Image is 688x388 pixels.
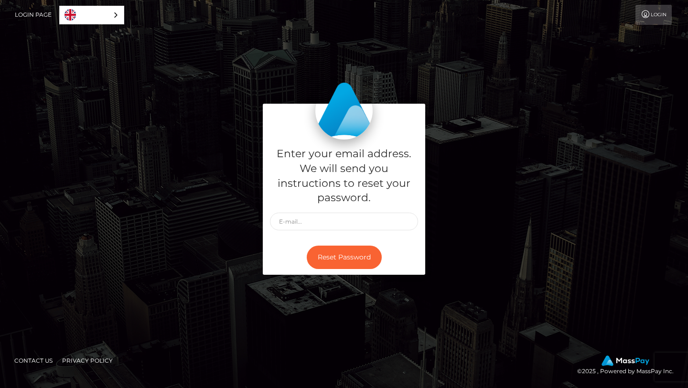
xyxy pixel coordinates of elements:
a: Contact Us [11,353,56,368]
h5: Enter your email address. We will send you instructions to reset your password. [270,147,418,205]
input: E-mail... [270,213,418,230]
a: English [60,6,124,24]
div: Language [59,6,124,24]
div: © 2025 , Powered by MassPay Inc. [577,356,681,377]
img: MassPay [602,356,649,366]
a: Login [635,5,672,25]
button: Reset Password [307,246,382,269]
aside: Language selected: English [59,6,124,24]
a: Login Page [15,5,52,25]
img: MassPay Login [315,82,373,140]
a: Privacy Policy [58,353,117,368]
